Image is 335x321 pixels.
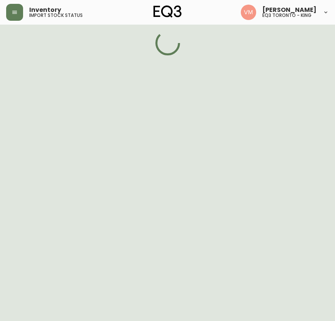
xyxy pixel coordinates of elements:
[262,7,317,13] span: [PERSON_NAME]
[29,7,61,13] span: Inventory
[153,5,182,18] img: logo
[241,5,256,20] img: 0f63483a436850f3a2e29d5ab35f16df
[262,13,312,18] h5: eq3 toronto - king
[29,13,83,18] h5: import stock status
